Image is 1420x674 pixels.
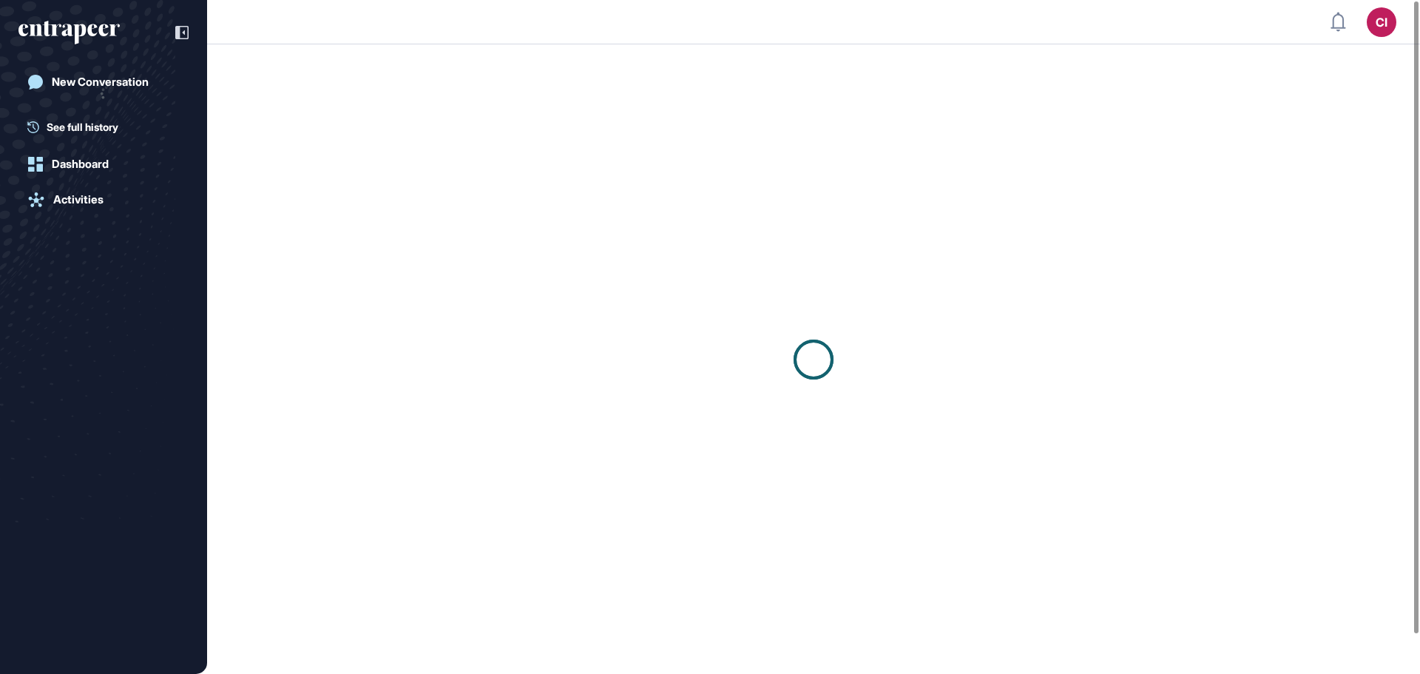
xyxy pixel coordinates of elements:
[53,193,104,206] div: Activities
[52,158,109,171] div: Dashboard
[18,185,189,215] a: Activities
[47,119,118,135] span: See full history
[18,21,120,44] div: entrapeer-logo
[18,67,189,97] a: New Conversation
[52,75,149,89] div: New Conversation
[18,149,189,179] a: Dashboard
[1367,7,1396,37] button: Ci
[27,119,189,135] a: See full history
